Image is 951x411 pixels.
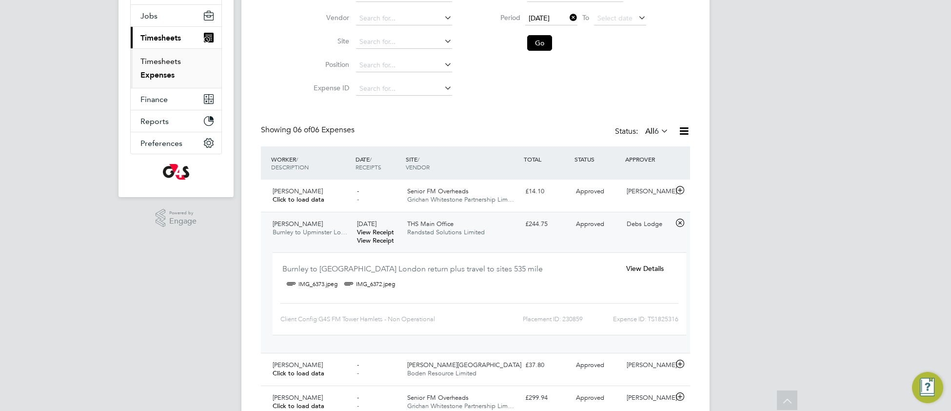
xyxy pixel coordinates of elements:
[623,216,674,232] div: Debs Lodge
[623,184,674,200] div: [PERSON_NAME]
[356,35,452,49] input: Search for...
[271,163,309,171] span: DESCRIPTION
[597,14,633,22] span: Select date
[269,150,353,176] div: WORKER
[169,209,197,217] span: Powered by
[357,228,394,236] a: View Receipt
[572,150,623,168] div: STATUS
[407,402,514,410] span: Grichan Whitestone Partnership Lim…
[140,117,169,126] span: Reports
[583,311,678,327] div: Expense ID: TS1825316
[280,311,456,327] div: Client Config:
[140,139,182,148] span: Preferences
[370,155,372,163] span: /
[521,390,572,406] div: £299.94
[356,82,452,96] input: Search for...
[140,70,175,80] a: Expenses
[456,311,583,327] div: Placement ID: 230859
[623,390,674,406] div: [PERSON_NAME]
[273,361,323,369] span: [PERSON_NAME]
[140,57,181,66] a: Timesheets
[293,125,355,135] span: 06 Expenses
[476,13,520,22] label: Period
[140,11,158,21] span: Jobs
[273,402,324,410] span: Click to load data
[403,150,521,176] div: SITE
[521,150,572,168] div: TOTAL
[305,83,349,92] label: Expense ID
[305,37,349,45] label: Site
[521,184,572,200] div: £14.10
[407,393,469,402] span: Senior FM Overheads
[357,369,359,377] span: -
[357,361,359,369] span: -
[407,220,454,228] span: THS Main Office
[623,150,674,168] div: APPROVER
[357,195,359,204] span: -
[156,209,197,227] a: Powered byEngage
[140,95,168,104] span: Finance
[273,228,347,236] span: Burnley to Upminster Lo…
[273,393,323,402] span: [PERSON_NAME]
[353,150,404,176] div: DATE
[626,264,664,273] span: View Details
[615,125,671,139] div: Status:
[407,228,485,236] span: Randstad Solutions Limited
[521,216,572,232] div: £244.75
[356,12,452,25] input: Search for...
[357,393,359,402] span: -
[296,155,298,163] span: /
[261,125,357,135] div: Showing
[576,393,604,402] span: Approved
[407,369,476,377] span: Boden Resource Limited
[163,164,189,180] img: g4s-logo-retina.png
[576,220,604,228] span: Approved
[623,357,674,373] div: [PERSON_NAME]
[407,187,469,195] span: Senior FM Overheads
[579,11,592,24] span: To
[407,195,514,204] span: Grichan Whitestone Partnership Lim…
[357,402,359,410] span: -
[357,220,376,228] span: [DATE]
[131,88,221,110] button: Finance
[356,163,381,171] span: RECEIPTS
[305,60,349,69] label: Position
[293,125,311,135] span: 06 of
[357,187,359,195] span: -
[130,164,222,180] a: Go to home page
[273,220,323,228] span: [PERSON_NAME]
[305,13,349,22] label: Vendor
[357,236,394,245] a: View Receipt
[140,33,181,42] span: Timesheets
[282,261,614,277] div: Burnley to [GEOGRAPHIC_DATA] London return plus travel to sites 535 mile
[318,315,435,323] span: G4S FM Tower Hamlets - Non Operational
[131,27,221,48] button: Timesheets
[912,372,943,403] button: Engage Resource Center
[654,126,659,136] span: 6
[527,35,552,51] button: Go
[576,361,604,369] span: Approved
[131,132,221,154] button: Preferences
[298,277,337,291] a: IMG_6373.jpeg
[273,187,323,195] span: [PERSON_NAME]
[407,361,521,369] span: [PERSON_NAME][GEOGRAPHIC_DATA]
[169,217,197,226] span: Engage
[273,195,324,204] span: Click to load data
[131,5,221,26] button: Jobs
[576,187,604,195] span: Approved
[406,163,430,171] span: VENDOR
[417,155,419,163] span: /
[273,369,324,377] span: Click to load data
[356,277,395,291] a: IMG_6372.jpeg
[529,14,550,22] span: [DATE]
[645,126,669,136] label: All
[521,357,572,373] div: £37.80
[131,48,221,88] div: Timesheets
[131,110,221,132] button: Reports
[356,59,452,72] input: Search for...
